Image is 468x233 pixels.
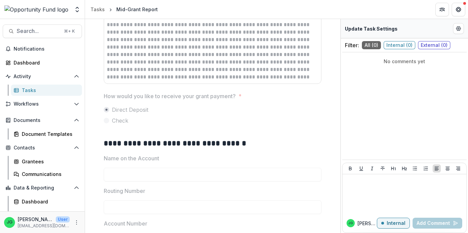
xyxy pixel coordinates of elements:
a: Tasks [11,85,82,96]
button: Align Right [454,164,462,173]
button: Internal [377,218,410,229]
span: Check [112,116,128,125]
button: More [72,218,81,227]
span: Contacts [14,145,71,151]
button: Ordered List [422,164,430,173]
span: Notifications [14,46,79,52]
span: Internal ( 0 ) [384,41,415,49]
div: Grantees [22,158,77,165]
button: Align Center [444,164,452,173]
button: Add Comment [413,218,462,229]
a: Dashboard [3,57,82,68]
span: Data & Reporting [14,185,71,191]
button: Open Data & Reporting [3,182,82,193]
div: ⌘ + K [63,28,76,35]
button: Align Left [433,164,441,173]
p: [PERSON_NAME] [357,220,377,227]
button: Search... [3,24,82,38]
nav: breadcrumb [88,4,161,14]
div: Dashboard [22,198,77,205]
span: Search... [17,28,60,34]
button: Italicize [368,164,376,173]
div: Tasks [22,87,77,94]
img: Opportunity Fund logo [4,5,68,14]
div: Jake Goodman [7,220,13,225]
span: Activity [14,74,71,79]
button: Bullet List [411,164,419,173]
button: Get Help [452,3,465,16]
button: Edit Form Settings [453,23,464,34]
p: How would you like to receive your grant payment? [104,92,236,100]
span: External ( 0 ) [418,41,450,49]
button: Heading 1 [389,164,398,173]
button: Bold [346,164,354,173]
a: Communications [11,168,82,180]
p: Name on the Account [104,154,159,162]
button: Underline [357,164,365,173]
div: Jake Goodman [348,221,353,225]
span: Workflows [14,101,71,107]
div: Document Templates [22,130,77,138]
p: Account Number [104,219,147,228]
div: Tasks [90,6,105,13]
button: Open Workflows [3,98,82,109]
a: Grantees [11,156,82,167]
p: Filter: [345,41,359,49]
span: Direct Deposit [112,106,148,114]
div: Dashboard [14,59,77,66]
p: No comments yet [345,58,464,65]
p: [PERSON_NAME] [18,216,53,223]
p: [EMAIL_ADDRESS][DOMAIN_NAME] [18,223,70,229]
div: Communications [22,171,77,178]
p: Internal [387,220,405,226]
button: Open entity switcher [72,3,82,16]
a: Document Templates [11,128,82,140]
span: All ( 0 ) [362,41,381,49]
div: Data Report [22,211,77,218]
button: Strike [379,164,387,173]
span: Documents [14,118,71,123]
button: Heading 2 [400,164,408,173]
p: Update Task Settings [345,25,398,32]
div: Mid-Grant Report [116,6,158,13]
button: Open Contacts [3,142,82,153]
button: Open Documents [3,115,82,126]
button: Partners [435,3,449,16]
p: User [56,216,70,222]
p: Routing Number [104,187,145,195]
a: Data Report [11,209,82,220]
a: Tasks [88,4,107,14]
button: Open Activity [3,71,82,82]
a: Dashboard [11,196,82,207]
button: Notifications [3,43,82,54]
